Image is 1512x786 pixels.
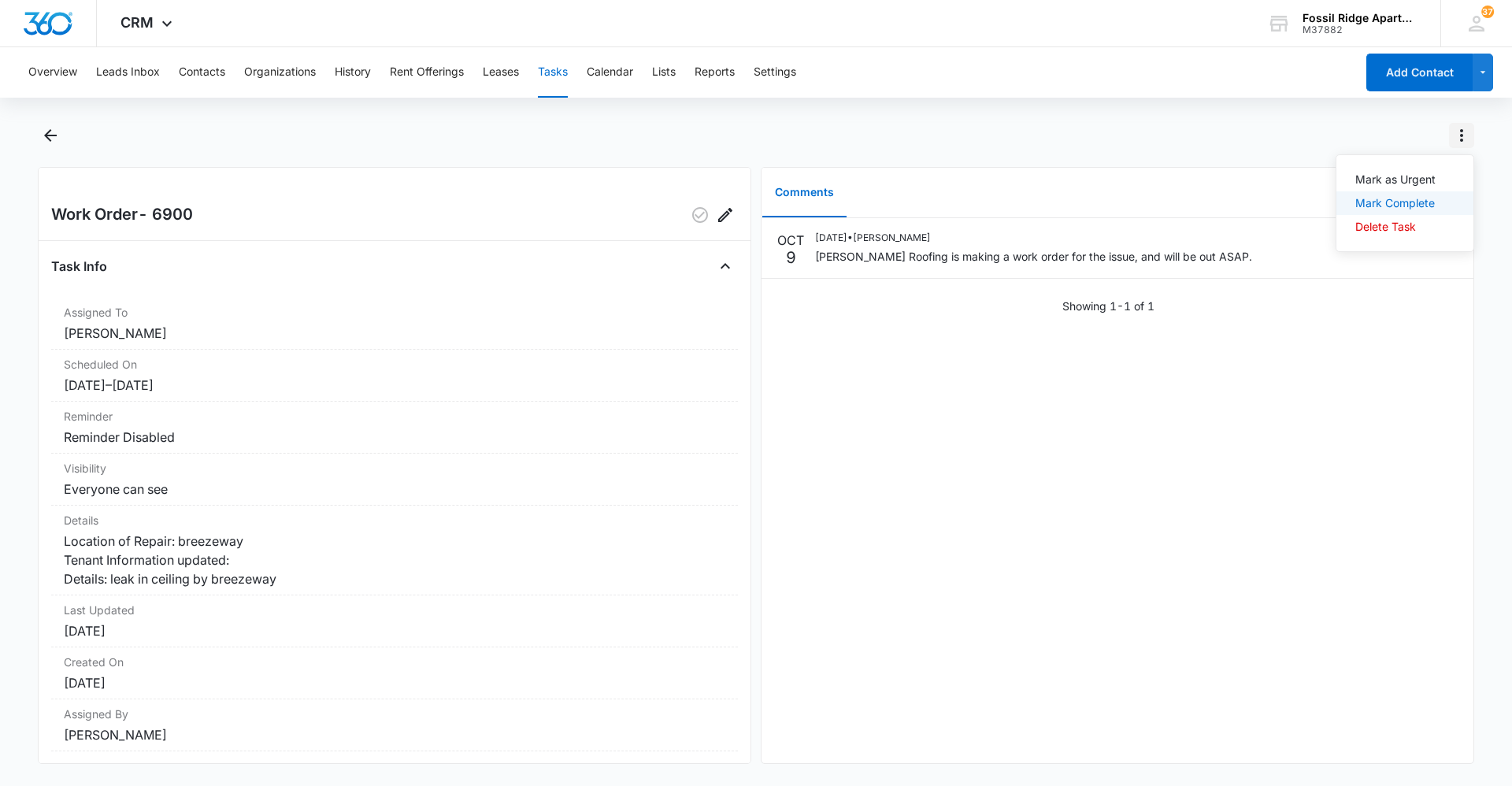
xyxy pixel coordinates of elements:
button: Settings [754,47,796,98]
span: 37 [1481,6,1494,18]
button: Delete Task [1336,215,1473,239]
dt: Last Updated [64,602,725,618]
dd: Reminder Disabled [64,428,725,447]
div: Mark as Urgent [1355,174,1436,185]
dd: [DATE] [64,673,725,692]
button: Tasks [538,47,568,98]
button: Actions [1449,123,1474,148]
p: OCT [777,231,804,250]
div: Delete Task [1355,221,1436,232]
div: notifications count [1481,6,1494,18]
button: Mark Complete [1336,191,1473,215]
div: DetailsLocation of Repair: breezeway Tenant Information updated: Details: leak in ceiling by bree... [51,506,738,595]
dt: Created On [64,654,725,670]
dt: Details [64,512,725,528]
button: Mark as Urgent [1336,168,1473,191]
div: account name [1303,12,1417,24]
dt: Assigned To [64,304,725,321]
div: VisibilityEveryone can see [51,454,738,506]
dt: Assigned By [64,706,725,722]
p: [PERSON_NAME] Roofing is making a work order for the issue, and will be out ASAP. [815,248,1252,265]
h4: Task Info [51,257,107,276]
div: Mark Complete [1355,198,1436,209]
dd: [PERSON_NAME] [64,725,725,744]
div: account id [1303,24,1417,35]
p: Showing 1-1 of 1 [1062,298,1154,314]
button: Organizations [244,47,316,98]
p: 9 [786,250,796,265]
span: CRM [120,14,154,31]
button: Reports [695,47,735,98]
button: Leads Inbox [96,47,160,98]
dd: Location of Repair: breezeway Tenant Information updated: Details: leak in ceiling by breezeway [64,532,725,588]
button: Contacts [179,47,225,98]
div: ReminderReminder Disabled [51,402,738,454]
div: Scheduled On[DATE]–[DATE] [51,350,738,402]
dd: Everyone can see [64,480,725,499]
dt: Visibility [64,460,725,476]
div: Created On[DATE] [51,647,738,699]
div: Assigned By[PERSON_NAME] [51,699,738,751]
button: Calendar [587,47,633,98]
h2: Work Order- 6900 [51,202,193,228]
button: Comments [762,169,847,217]
dd: [DATE] – [DATE] [64,376,725,395]
button: Close [713,254,738,279]
dt: Scheduled On [64,356,725,373]
dd: [PERSON_NAME] [64,324,725,343]
div: Assigned To[PERSON_NAME] [51,298,738,350]
button: Back [38,123,62,148]
button: Leases [483,47,519,98]
p: [DATE] • [PERSON_NAME] [815,231,1252,245]
div: Last Updated[DATE] [51,595,738,647]
button: Lists [652,47,676,98]
button: Edit [713,202,738,228]
dt: Reminder [64,408,725,425]
button: Overview [28,47,77,98]
button: History [335,47,371,98]
button: Rent Offerings [390,47,464,98]
dd: [DATE] [64,621,725,640]
button: Add Contact [1366,54,1473,91]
